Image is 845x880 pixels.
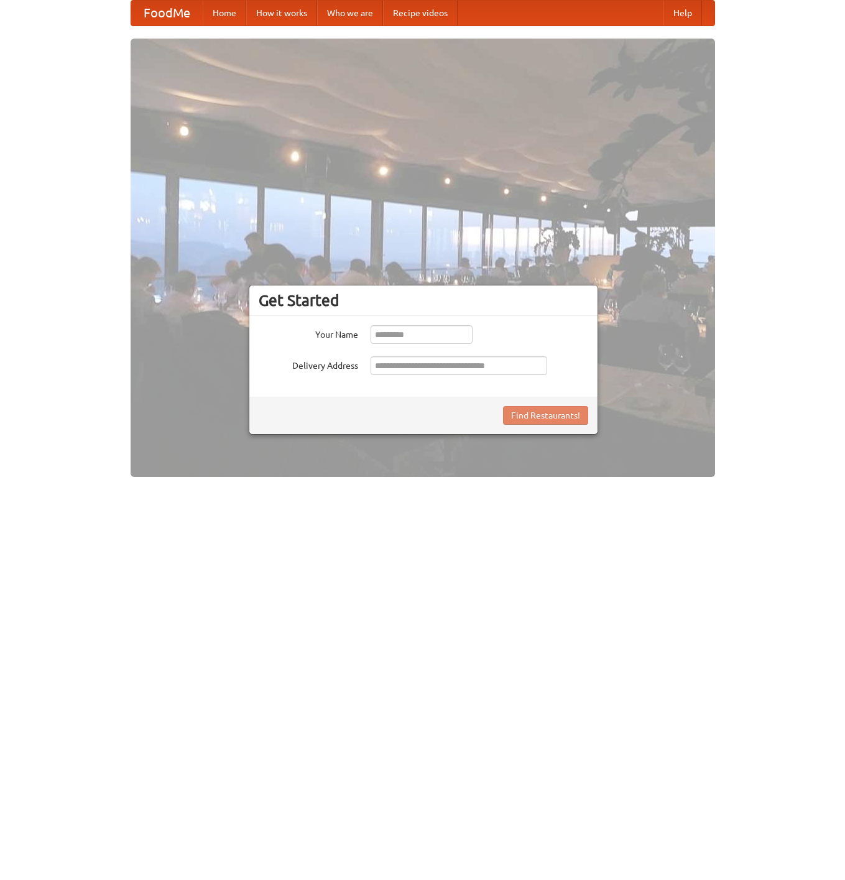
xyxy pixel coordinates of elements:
[503,406,588,425] button: Find Restaurants!
[259,356,358,372] label: Delivery Address
[131,1,203,25] a: FoodMe
[383,1,458,25] a: Recipe videos
[317,1,383,25] a: Who we are
[246,1,317,25] a: How it works
[259,325,358,341] label: Your Name
[259,291,588,310] h3: Get Started
[663,1,702,25] a: Help
[203,1,246,25] a: Home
